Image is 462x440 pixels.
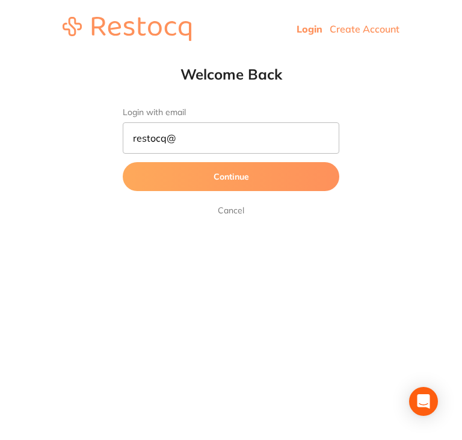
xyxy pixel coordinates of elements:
a: Login [297,23,322,35]
img: restocq_logo.svg [63,17,191,41]
h1: Welcome Back [99,65,363,83]
button: Continue [123,162,339,191]
label: Login with email [123,107,339,118]
a: Cancel [215,203,247,218]
div: Open Intercom Messenger [409,387,438,416]
a: Create Account [330,23,399,35]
